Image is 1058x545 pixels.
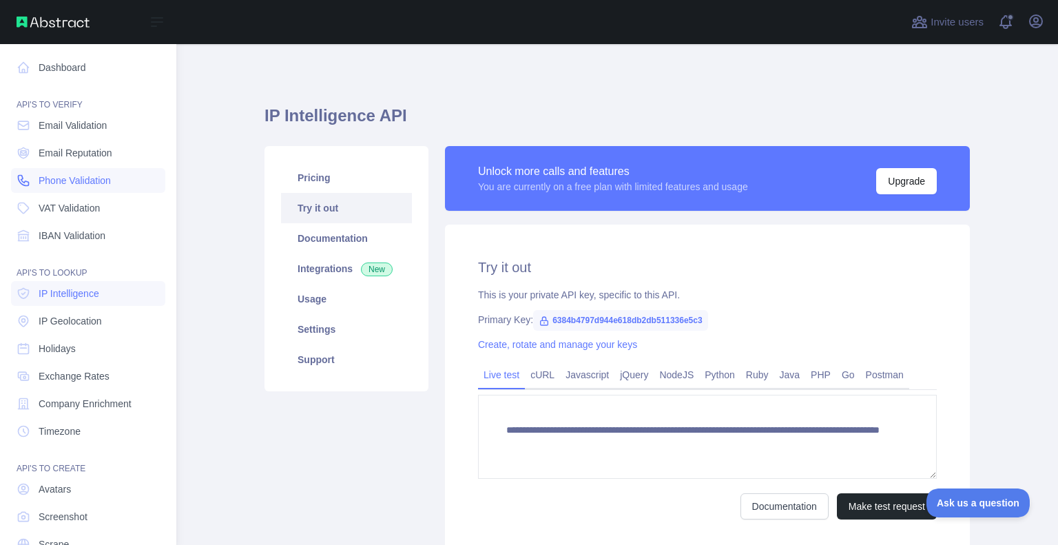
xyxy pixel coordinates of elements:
button: Upgrade [876,168,937,194]
a: Usage [281,284,412,314]
a: Dashboard [11,55,165,80]
a: Create, rotate and manage your keys [478,339,637,350]
span: Avatars [39,482,71,496]
a: Settings [281,314,412,345]
h2: Try it out [478,258,937,277]
a: Email Validation [11,113,165,138]
a: cURL [525,364,560,386]
a: Exchange Rates [11,364,165,389]
a: Go [836,364,860,386]
span: Exchange Rates [39,369,110,383]
div: API'S TO LOOKUP [11,251,165,278]
a: Python [699,364,740,386]
a: Try it out [281,193,412,223]
span: Screenshot [39,510,87,524]
span: New [361,263,393,276]
div: Primary Key: [478,313,937,327]
a: VAT Validation [11,196,165,220]
div: API'S TO VERIFY [11,83,165,110]
div: You are currently on a free plan with limited features and usage [478,180,748,194]
a: Documentation [740,493,829,520]
span: IP Geolocation [39,314,102,328]
a: PHP [805,364,836,386]
div: Unlock more calls and features [478,163,748,180]
span: 6384b4797d944e618db2db511336e5c3 [533,310,708,331]
div: This is your private API key, specific to this API. [478,288,937,302]
a: Postman [860,364,909,386]
a: Timezone [11,419,165,444]
a: Email Reputation [11,141,165,165]
span: Invite users [931,14,984,30]
a: jQuery [614,364,654,386]
span: Email Validation [39,119,107,132]
span: Phone Validation [39,174,111,187]
a: Pricing [281,163,412,193]
a: Phone Validation [11,168,165,193]
span: IBAN Validation [39,229,105,243]
span: Email Reputation [39,146,112,160]
a: Java [774,364,806,386]
a: Documentation [281,223,412,254]
h1: IP Intelligence API [264,105,970,138]
a: Integrations New [281,254,412,284]
div: API'S TO CREATE [11,446,165,474]
a: NodeJS [654,364,699,386]
a: Support [281,345,412,375]
a: IP Geolocation [11,309,165,333]
a: Javascript [560,364,614,386]
span: Timezone [39,424,81,438]
a: Avatars [11,477,165,502]
iframe: Toggle Customer Support [926,489,1030,517]
a: Holidays [11,336,165,361]
img: Abstract API [17,17,90,28]
a: Live test [478,364,525,386]
button: Invite users [909,11,986,33]
span: Company Enrichment [39,397,132,411]
button: Make test request [837,493,937,520]
span: Holidays [39,342,76,356]
a: IBAN Validation [11,223,165,248]
a: Company Enrichment [11,391,165,416]
span: IP Intelligence [39,287,99,300]
span: VAT Validation [39,201,100,215]
a: Ruby [740,364,774,386]
a: Screenshot [11,504,165,529]
a: IP Intelligence [11,281,165,306]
